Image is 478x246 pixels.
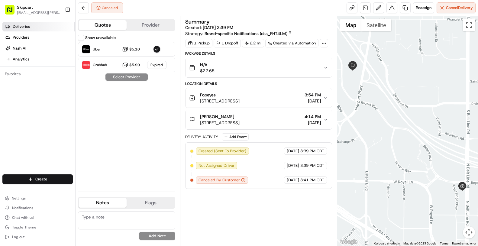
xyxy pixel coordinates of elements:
span: Toggle Theme [12,225,36,230]
div: Delivery Activity [185,134,218,139]
span: 3:41 PM CDT [300,177,324,183]
input: Clear [16,39,100,45]
button: Toggle Theme [2,223,73,231]
span: [STREET_ADDRESS] [200,98,240,104]
span: [DATE] [287,163,299,168]
span: Uber [93,47,101,52]
a: 📗Knowledge Base [4,85,49,96]
span: Chat with us! [12,215,34,220]
img: Google [339,238,359,246]
div: 2.2 mi [242,39,264,47]
button: [PERSON_NAME][STREET_ADDRESS]4:14 PM[DATE] [186,110,332,129]
span: Created (Sent To Provider) [199,148,246,154]
button: Create [2,174,73,184]
a: Analytics [2,54,75,64]
button: Show street map [340,19,361,31]
div: 1 Dropoff [214,39,241,47]
span: [DATE] 3:39 PM [203,25,233,30]
button: Canceled [91,2,123,13]
label: Show unavailable [85,35,116,40]
span: Knowledge Base [12,88,46,94]
button: $5.10 [122,46,140,52]
button: Notes [79,198,127,208]
span: [DATE] [305,98,321,104]
div: We're available if you need us! [21,64,76,69]
span: Settings [12,196,26,201]
button: N/A$27.65 [186,58,332,77]
span: Analytics [13,57,29,62]
a: Terms (opens in new tab) [440,242,448,245]
span: Pylon [60,102,73,107]
button: Skipcart [17,4,33,10]
span: Not Assigned Driver [199,163,234,168]
span: Notifications [12,206,33,210]
button: Settings [2,194,73,202]
a: Deliveries [2,22,75,31]
span: [DATE] [287,177,299,183]
button: Start new chat [103,60,110,67]
div: 💻 [51,88,56,93]
button: Notifications [2,204,73,212]
div: Expired [147,61,166,69]
a: Providers [2,33,75,42]
button: Reassign [413,2,434,13]
a: Report a map error [452,242,476,245]
a: Created via Automation [265,39,318,47]
button: Keyboard shortcuts [374,241,400,246]
span: [STREET_ADDRESS] [200,120,240,126]
span: Nash AI [13,46,26,51]
span: 4:14 PM [305,114,321,120]
a: Nash AI [2,44,75,53]
button: Popeyes[STREET_ADDRESS]3:54 PM[DATE] [186,88,332,108]
button: Map camera controls [463,226,475,238]
span: [PERSON_NAME] [200,114,234,120]
div: Favorites [2,69,73,79]
button: Provider [127,20,175,30]
span: Popeyes [200,92,216,98]
div: 📗 [6,88,11,93]
a: 💻API Documentation [49,85,99,96]
span: [DATE] [287,148,299,154]
span: $5.90 [129,63,140,67]
span: N/A [200,62,215,68]
div: Start new chat [21,58,99,64]
button: Add Event [222,133,249,141]
span: Grubhub [93,63,107,67]
span: 3:39 PM CDT [300,148,324,154]
span: Canceled By Customer [199,177,240,183]
span: $27.65 [200,68,215,74]
img: Nash [6,6,18,18]
button: Log out [2,233,73,241]
button: [EMAIL_ADDRESS][PERSON_NAME][DOMAIN_NAME] [17,10,60,15]
button: Show satellite imagery [361,19,391,31]
span: Providers [13,35,29,40]
div: Location Details [185,81,332,86]
span: 3:39 PM CDT [300,163,324,168]
a: Open this area in Google Maps (opens a new window) [339,238,359,246]
span: Created: [185,24,233,31]
span: Deliveries [13,24,30,29]
span: 3:54 PM [305,92,321,98]
img: 1736555255976-a54dd68f-1ca7-489b-9aae-adbdc363a1c4 [6,58,17,69]
span: Create [35,176,47,182]
button: Quotes [79,20,127,30]
span: $5.10 [129,47,140,52]
p: Welcome 👋 [6,24,110,34]
div: Package Details [185,51,332,56]
span: Cancel Delivery [446,5,473,11]
span: [DATE] [305,120,321,126]
h3: Summary [185,19,210,24]
span: Map data ©2025 Google [403,242,436,245]
span: Brand-specific Notifications (dss_FHT4LM) [205,31,287,37]
button: Toggle fullscreen view [463,19,475,31]
img: Grubhub [82,61,90,69]
span: Log out [12,235,24,239]
a: Powered byPylon [43,102,73,107]
a: Brand-specific Notifications (dss_FHT4LM) [205,31,292,37]
span: Reassign [416,5,431,11]
div: Strategy: [185,31,292,37]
